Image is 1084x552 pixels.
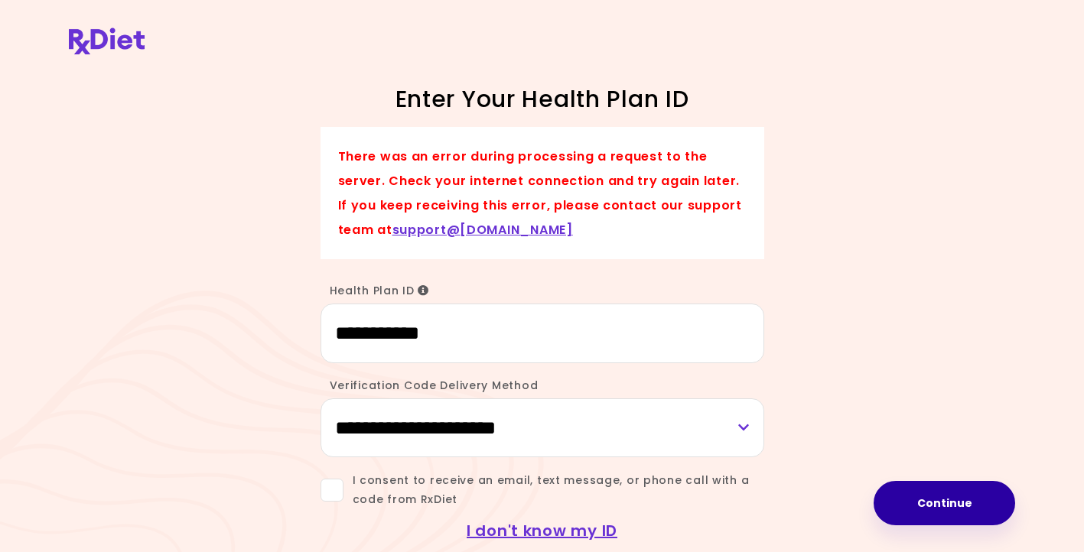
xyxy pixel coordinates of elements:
img: RxDiet [69,28,145,54]
a: I don't know my ID [467,520,617,541]
label: Verification Code Delivery Method [321,378,539,393]
a: support@[DOMAIN_NAME] [392,221,573,239]
h1: Enter Your Health Plan ID [275,84,810,114]
button: Continue [874,481,1015,525]
span: Health Plan ID [330,283,430,298]
i: Info [418,285,429,296]
span: I consent to receive an email, text message, or phone call with a code from RxDiet [343,471,764,509]
div: There was an error during processing a request to the server. Check your internet connection and ... [321,127,764,259]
